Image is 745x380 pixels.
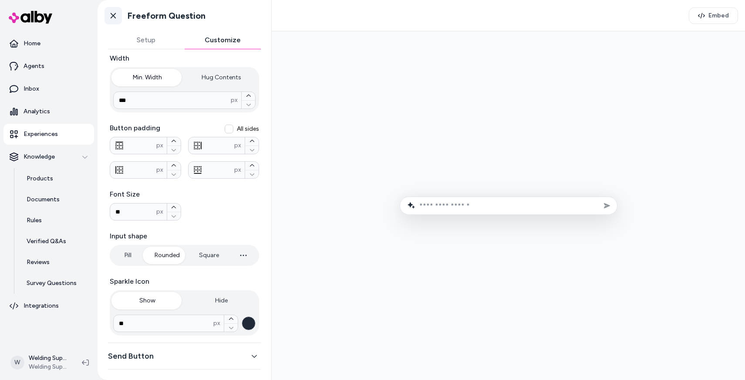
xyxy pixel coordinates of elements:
[234,166,241,174] span: px
[29,354,68,363] p: Welding Supplies from IOC Shopify
[190,247,228,264] button: Square
[9,11,52,24] img: alby Logo
[27,237,66,246] p: Verified Q&As
[10,356,24,370] span: W
[3,124,94,145] a: Experiences
[185,31,261,49] button: Customize
[3,56,94,77] a: Agents
[110,189,181,200] label: Font Size
[146,247,189,264] button: Rounded
[24,302,59,310] p: Integrations
[24,107,50,116] p: Analytics
[110,231,259,241] label: Input shape
[27,279,77,288] p: Survey Questions
[156,141,163,150] span: px
[185,69,258,86] button: Hug Contents
[108,350,261,362] button: Send Button
[156,207,163,216] span: px
[213,319,220,328] span: px
[111,247,144,264] button: Pill
[234,141,241,150] span: px
[110,53,259,64] label: Width
[111,292,184,309] button: Show
[110,123,259,133] label: Button padding
[5,349,75,377] button: WWelding Supplies from IOC ShopifyWelding Supplies from IOC
[18,273,94,294] a: Survey Questions
[27,216,42,225] p: Rules
[24,153,55,161] p: Knowledge
[3,33,94,54] a: Home
[24,62,44,71] p: Agents
[18,252,94,273] a: Reviews
[24,39,40,48] p: Home
[29,363,68,371] span: Welding Supplies from IOC
[27,195,60,204] p: Documents
[127,10,206,21] h1: Freeform Question
[18,168,94,189] a: Products
[708,11,729,20] span: Embed
[237,125,259,133] span: All sides
[18,189,94,210] a: Documents
[689,7,738,24] button: Embed
[3,78,94,99] a: Inbox
[24,85,39,93] p: Inbox
[3,295,94,316] a: Integrations
[3,101,94,122] a: Analytics
[18,210,94,231] a: Rules
[27,174,53,183] p: Products
[3,146,94,167] button: Knowledge
[18,231,94,252] a: Verified Q&As
[111,69,184,86] button: Min. Width
[185,292,258,309] button: Hide
[24,130,58,139] p: Experiences
[110,276,259,287] label: Sparkle Icon
[225,125,233,133] button: All sides
[156,166,163,174] span: px
[27,258,50,267] p: Reviews
[108,31,185,49] button: Setup
[231,96,238,105] span: px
